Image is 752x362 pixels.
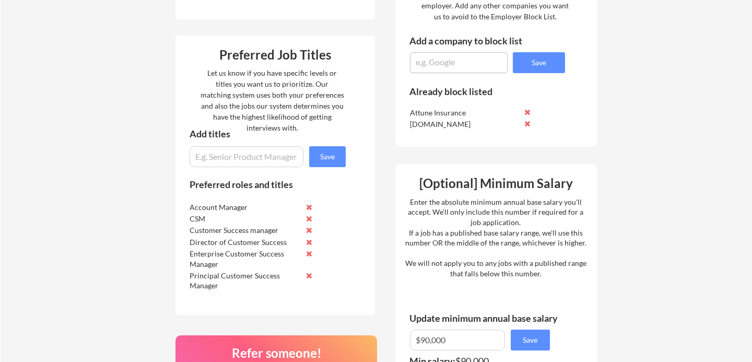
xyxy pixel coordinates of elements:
input: E.g. Senior Product Manager [190,146,303,167]
div: Update minimum annual base salary [409,313,566,323]
div: Refer someone! [180,347,374,359]
button: Save [513,52,565,73]
div: Let us know if you have specific levels or titles you want us to prioritize. Our matching system ... [201,67,344,133]
div: Preferred roles and titles [190,180,332,189]
div: Attune Insurance [410,108,520,118]
button: Save [309,146,346,167]
div: Preferred Job Titles [178,49,372,61]
div: CSM [190,214,300,224]
input: E.g. $100,000 [410,330,505,351]
div: [Optional] Minimum Salary [399,177,593,190]
button: Save [511,330,550,351]
div: Already block listed [409,87,551,96]
div: [DOMAIN_NAME] [410,119,520,130]
div: Director of Customer Success [190,237,300,248]
div: Add a company to block list [409,36,540,45]
div: Enter the absolute minimum annual base salary you'll accept. We'll only include this number if re... [405,197,586,279]
div: Account Manager [190,202,300,213]
div: Principal Customer Success Manager [190,271,300,291]
div: Add titles [190,129,337,138]
div: Enterprise Customer Success Manager [190,249,300,269]
div: Customer Success manager [190,225,300,236]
